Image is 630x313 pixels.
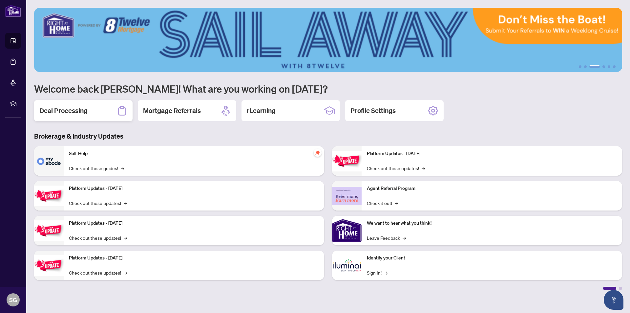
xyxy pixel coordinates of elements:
p: We want to hear what you think! [367,220,617,227]
span: SG [9,295,17,304]
h2: Deal Processing [39,106,88,115]
a: Check out these updates!→ [69,234,127,241]
h3: Brokerage & Industry Updates [34,132,622,141]
span: → [124,199,127,207]
p: Platform Updates - [DATE] [69,220,319,227]
img: Platform Updates - June 23, 2025 [332,151,362,171]
span: → [422,165,425,172]
button: 2 [584,65,587,68]
a: Check out these updates!→ [367,165,425,172]
button: 4 [602,65,605,68]
img: logo [5,5,21,17]
a: Check out these updates!→ [69,199,127,207]
img: Platform Updates - July 21, 2025 [34,220,64,241]
h2: Mortgage Referrals [143,106,201,115]
a: Leave Feedback→ [367,234,406,241]
button: Open asap [604,290,623,310]
span: pushpin [314,149,322,157]
a: Check out these guides!→ [69,165,124,172]
span: → [403,234,406,241]
span: → [384,269,388,276]
a: Check it out!→ [367,199,398,207]
img: Identify your Client [332,251,362,280]
a: Sign In!→ [367,269,388,276]
p: Platform Updates - [DATE] [69,185,319,192]
p: Platform Updates - [DATE] [69,255,319,262]
img: Platform Updates - July 8, 2025 [34,255,64,276]
p: Platform Updates - [DATE] [367,150,617,157]
p: Identify your Client [367,255,617,262]
p: Agent Referral Program [367,185,617,192]
img: Agent Referral Program [332,187,362,205]
button: 1 [579,65,581,68]
h1: Welcome back [PERSON_NAME]! What are you working on [DATE]? [34,82,622,95]
img: Slide 2 [34,8,622,72]
img: Self-Help [34,146,64,176]
button: 6 [613,65,616,68]
h2: rLearning [247,106,276,115]
img: We want to hear what you think! [332,216,362,245]
span: → [121,165,124,172]
h2: Profile Settings [350,106,396,115]
a: Check out these updates!→ [69,269,127,276]
button: 5 [608,65,610,68]
span: → [395,199,398,207]
span: → [124,269,127,276]
span: → [124,234,127,241]
p: Self-Help [69,150,319,157]
img: Platform Updates - September 16, 2025 [34,186,64,206]
button: 3 [589,65,600,68]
